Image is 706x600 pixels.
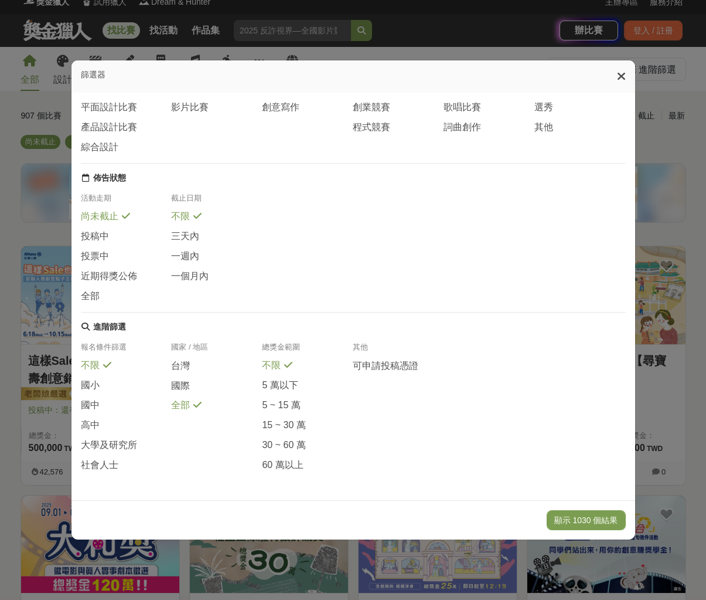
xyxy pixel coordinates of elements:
[262,360,281,372] span: 不限
[81,360,100,372] span: 不限
[262,101,299,114] span: 創意寫作
[81,121,137,134] span: 產品設計比賽
[81,250,109,263] span: 投票中
[81,270,137,283] span: 近期得獎公佈
[171,193,262,211] div: 截止日期
[262,379,298,392] span: 5 萬以下
[171,250,199,263] span: 一週內
[81,70,105,79] span: 篩選器
[262,459,303,472] span: 60 萬以上
[353,360,418,372] span: 可申請投稿憑證
[353,121,390,134] span: 程式競賽
[534,101,553,114] span: 選秀
[81,399,100,412] span: 國中
[171,230,199,243] span: 三天內
[81,101,137,114] span: 平面設計比賽
[81,230,109,243] span: 投稿中
[81,290,100,303] span: 全部
[81,211,118,223] span: 尚未截止
[171,211,190,223] span: 不限
[93,322,126,333] div: 進階篩選
[262,439,305,452] span: 30 ~ 60 萬
[81,141,118,154] span: 綜合設計
[81,459,118,472] span: 社會人士
[171,360,190,372] span: 台灣
[353,342,444,360] div: 其他
[81,379,100,392] span: 國小
[93,173,126,184] div: 佈告狀態
[171,399,190,412] span: 全部
[81,193,172,211] div: 活動走期
[444,121,481,134] span: 詞曲創作
[81,342,172,360] div: 報名條件篩選
[171,342,262,360] div: 國家 / 地區
[262,419,305,432] span: 15 ~ 30 萬
[171,270,209,283] span: 一個月內
[81,419,100,432] span: 高中
[171,380,190,392] span: 國際
[534,121,553,134] span: 其他
[262,399,300,412] span: 5 ~ 15 萬
[262,342,353,360] div: 總獎金範圍
[547,510,626,530] button: 顯示 1030 個結果
[444,101,481,114] span: 歌唱比賽
[81,439,137,452] span: 大學及研究所
[171,101,209,114] span: 影片比賽
[353,101,390,114] span: 創業競賽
